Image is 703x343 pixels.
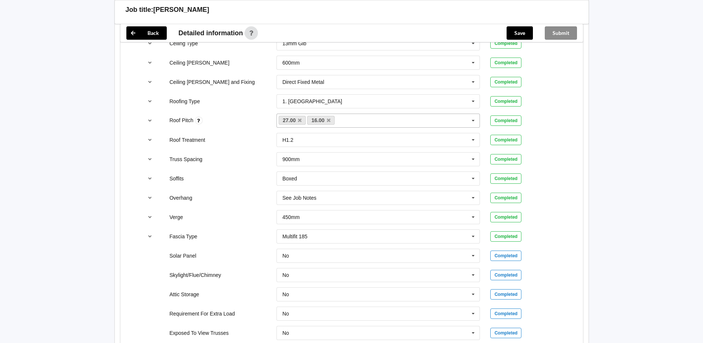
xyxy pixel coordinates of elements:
div: H1.2 [282,137,294,143]
label: Fascia Type [169,233,197,239]
button: reference-toggle [143,56,157,69]
button: reference-toggle [143,191,157,205]
div: No [282,311,289,316]
div: 13mm Gib [282,41,306,46]
a: 16.00 [307,116,335,125]
label: Roof Pitch [169,117,195,123]
label: Attic Storage [169,291,199,297]
div: Completed [490,135,521,145]
button: Back [126,26,167,40]
div: Completed [490,193,521,203]
label: Requirement For Extra Load [169,311,235,317]
label: Roof Treatment [169,137,205,143]
label: Ceiling Type [169,40,198,46]
label: Overhang [169,195,192,201]
button: reference-toggle [143,37,157,50]
div: 450mm [282,215,300,220]
label: Ceiling [PERSON_NAME] and Fixing [169,79,255,85]
label: Ceiling [PERSON_NAME] [169,60,229,66]
span: Detailed information [179,30,243,36]
div: Completed [490,38,521,49]
div: Completed [490,173,521,184]
div: See Job Notes [282,195,316,200]
div: 1. [GEOGRAPHIC_DATA] [282,99,342,104]
h3: Job title: [126,6,153,14]
div: Completed [490,58,521,68]
button: reference-toggle [143,172,157,185]
button: reference-toggle [143,153,157,166]
label: Soffits [169,176,184,182]
button: reference-toggle [143,95,157,108]
div: Completed [490,115,521,126]
label: Skylight/Flue/Chimney [169,272,221,278]
div: Completed [490,251,521,261]
label: Solar Panel [169,253,196,259]
div: Completed [490,212,521,222]
a: 27.00 [279,116,306,125]
label: Verge [169,214,183,220]
button: reference-toggle [143,75,157,89]
div: Completed [490,231,521,242]
div: No [282,292,289,297]
button: reference-toggle [143,133,157,147]
div: 600mm [282,60,300,65]
div: Direct Fixed Metal [282,79,324,85]
div: Completed [490,96,521,107]
label: Roofing Type [169,98,200,104]
div: No [282,253,289,258]
div: No [282,272,289,278]
div: Completed [490,328,521,338]
div: Completed [490,77,521,87]
button: reference-toggle [143,210,157,224]
button: reference-toggle [143,114,157,127]
div: Multifit 185 [282,234,308,239]
button: Save [507,26,533,40]
div: Completed [490,308,521,319]
div: Completed [490,154,521,164]
label: Exposed To View Trusses [169,330,229,336]
div: Completed [490,270,521,280]
label: Truss Spacing [169,156,202,162]
button: reference-toggle [143,230,157,243]
div: Boxed [282,176,297,181]
div: Completed [490,289,521,300]
h3: [PERSON_NAME] [153,6,209,14]
div: No [282,330,289,336]
div: 900mm [282,157,300,162]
